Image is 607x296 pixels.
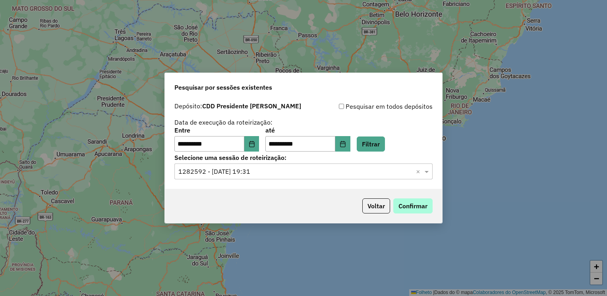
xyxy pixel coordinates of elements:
[393,198,433,213] button: Confirmar
[244,136,259,152] button: Escolha a data
[346,102,433,111] font: Pesquisar em todos depósitos
[416,167,423,176] span: Clear all
[174,125,259,135] label: Entre
[174,153,433,162] label: Selecione uma sessão de roteirização:
[362,198,390,213] button: Voltar
[174,101,301,111] label: Depósito:
[174,83,272,92] span: Pesquisar por sessões existentes
[265,125,350,135] label: até
[202,102,301,110] strong: CDD Presidente [PERSON_NAME]
[357,136,385,152] button: Filtrar
[335,136,350,152] button: Escolha a data
[174,117,273,127] label: Data de execução da roteirização:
